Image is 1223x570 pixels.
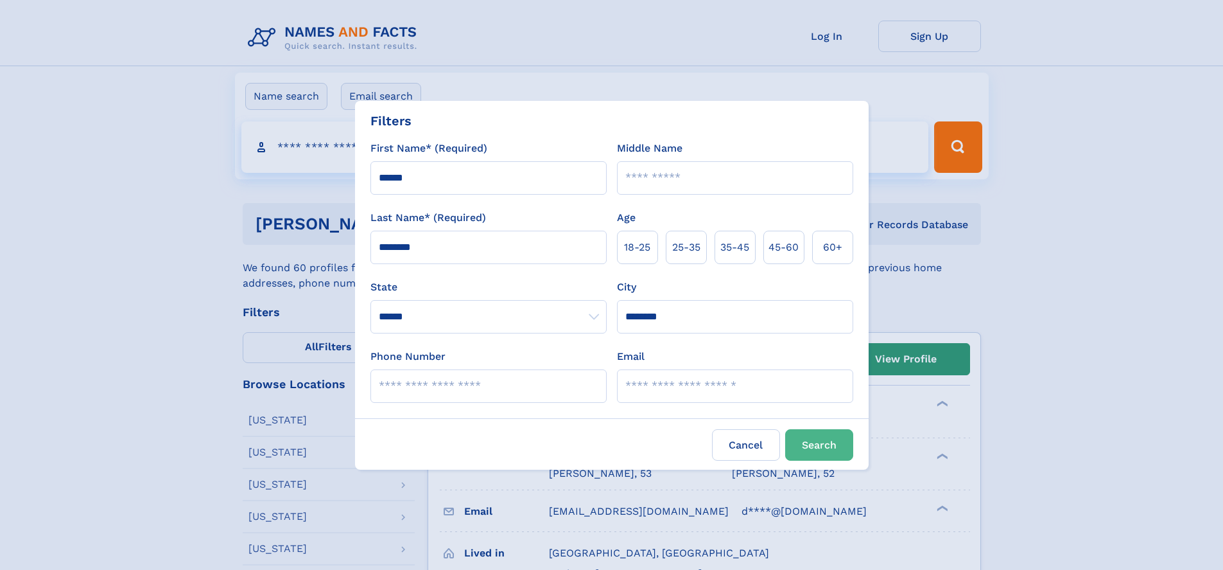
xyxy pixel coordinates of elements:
[617,141,682,156] label: Middle Name
[672,240,700,255] span: 25‑35
[624,240,650,255] span: 18‑25
[823,240,842,255] span: 60+
[370,280,607,295] label: State
[720,240,749,255] span: 35‑45
[370,210,486,226] label: Last Name* (Required)
[768,240,799,255] span: 45‑60
[712,429,780,461] label: Cancel
[617,280,636,295] label: City
[370,349,446,364] label: Phone Number
[617,349,645,364] label: Email
[617,210,636,226] label: Age
[370,111,412,130] div: Filters
[785,429,853,461] button: Search
[370,141,487,156] label: First Name* (Required)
